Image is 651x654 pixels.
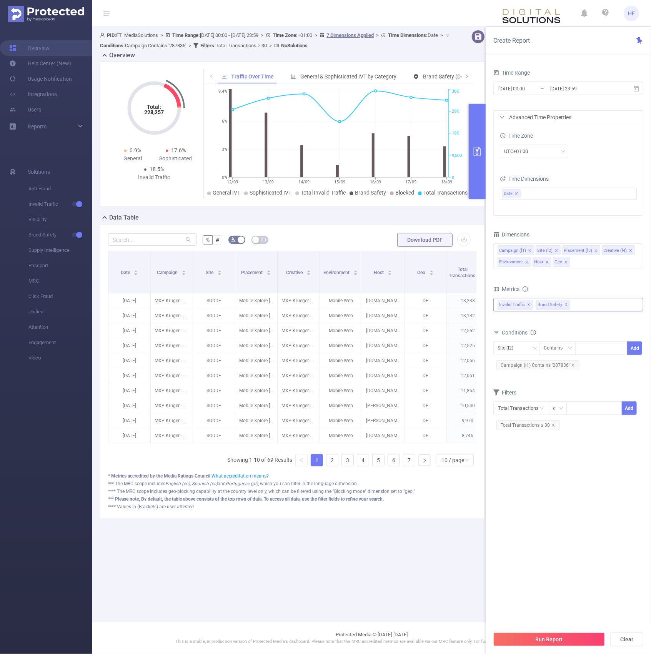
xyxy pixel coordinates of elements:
span: Brand Safety [355,190,386,196]
p: DE [405,353,446,368]
span: Brand Safety [28,227,92,243]
p: [DOMAIN_NAME] [362,323,404,338]
p: DE [405,338,446,353]
p: 10,540 [447,398,489,413]
div: Sort [181,269,186,274]
b: No Solutions [281,43,308,48]
span: Traffic Over Time [231,73,274,80]
p: Mobile Web [320,353,362,368]
a: 7 [403,454,415,466]
div: Sort [266,269,271,274]
p: [DOMAIN_NAME] [362,383,404,398]
i: icon: close [528,249,532,253]
div: Invalid Traffic [133,173,176,181]
p: Mobile Web [320,368,362,383]
tspan: 13/09 [263,180,274,185]
div: *** Please note, By default, the table above consists of the top rows of data. To access all data... [108,496,477,503]
a: 2 [326,454,338,466]
p: MXP-Krueger-Kaba-Kakao-Q3-2025.zip [5541862] [278,368,320,383]
div: Placement (l3) [564,246,592,256]
span: Campaign (l1) Contains '287836' [496,360,579,370]
p: [DATE] [108,368,150,383]
span: Time Zone [500,133,533,139]
span: Filters [493,389,516,396]
a: Reports [28,119,47,134]
span: General & Sophisticated IVT by Category [300,73,396,80]
li: 6 [388,454,400,466]
p: Mobile Web [320,308,362,323]
span: Campaign Contains '287836' [100,43,186,48]
div: Campaign (l1) [499,246,526,256]
span: Invalid Traffic [498,300,533,310]
span: Time Dimensions [500,176,549,182]
p: Mobile Xplore [[PHONE_NUMBER]] [235,383,277,398]
span: Total Invalid Traffic [301,190,346,196]
i: icon: caret-up [267,269,271,271]
h2: Overview [109,51,135,60]
i: icon: caret-up [306,269,311,271]
div: Sort [217,269,222,274]
footer: Protected Media © [DATE]-[DATE] [92,621,651,654]
tspan: 14/09 [298,180,310,185]
b: Time Zone: [273,32,298,38]
input: End date [549,83,612,94]
div: ≥ [553,402,561,414]
i: icon: caret-down [218,272,222,275]
p: DE [405,413,446,428]
p: [DATE] [108,338,150,353]
i: icon: caret-down [182,272,186,275]
tspan: 0% [222,175,227,180]
span: Reports [28,123,47,130]
span: Engagement [28,335,92,350]
p: SODDE [193,338,235,353]
i: icon: bar-chart [291,74,296,79]
span: Date [504,190,513,198]
div: Site (l2) [537,246,553,256]
i: icon: caret-up [354,269,358,271]
p: SODDE [193,398,235,413]
span: Visibility [28,212,92,227]
p: [DOMAIN_NAME] [362,308,404,323]
p: 13,132 [447,308,489,323]
p: DE [405,398,446,413]
div: Environment [499,257,523,267]
span: Total Transactions [449,267,476,278]
i: icon: down [568,346,573,351]
p: [DATE] [108,413,150,428]
li: 4 [357,454,369,466]
p: MXP Krüger - Kaba Riegel und Tafelschokolade Brand Image Q3 2025 [287836] [151,293,193,308]
span: 18.5% [150,166,164,172]
span: Metrics [493,286,519,292]
span: Environment [324,270,351,275]
div: **** The MRC scope includes geo-blocking capability at the country level only, which can be filte... [108,488,477,495]
i: icon: down [465,458,469,463]
span: Geo [417,270,426,275]
p: Mobile Xplore [[PHONE_NUMBER]] [235,353,277,368]
p: SODDE [193,308,235,323]
a: 6 [388,454,400,466]
p: MXP Krüger - Kaba Riegel und Tafelschokolade Brand Image Q3 2025 [287836] [151,353,193,368]
i: icon: left [299,458,304,463]
p: MXP Krüger - Kaba Riegel und Tafelschokolade Brand Image Q3 2025 [287836] [151,323,193,338]
p: [DATE] [108,308,150,323]
i: English (en), Spanish (es) [165,481,218,486]
i: icon: caret-down [388,272,392,275]
span: HF [628,6,635,21]
span: Anti-Fraud [28,181,92,196]
span: Attention [28,320,92,335]
span: Placement [241,270,264,275]
li: 3 [341,454,354,466]
p: [DATE] [108,383,150,398]
p: SODDE [193,353,235,368]
b: Time Range: [172,32,200,38]
i: icon: close [571,363,575,367]
p: Mobile Xplore [[PHONE_NUMBER]] [235,308,277,323]
a: Users [9,102,41,117]
b: Conditions : [100,43,125,48]
i: icon: info-circle [523,286,528,292]
input: Search... [108,233,196,246]
div: Sophisticated [154,155,197,163]
i: icon: bg-colors [231,237,236,242]
li: Campaign (l1) [498,245,534,255]
p: 11,864 [447,383,489,398]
